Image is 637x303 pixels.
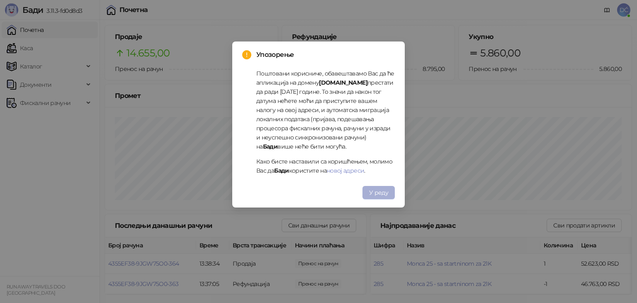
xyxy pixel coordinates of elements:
[369,189,388,196] span: У реду
[327,167,364,174] a: новој адреси
[256,69,395,151] p: Поштовани корисниче, обавештавамо Вас да ће апликација на домену престати да ради [DATE] године. ...
[256,50,395,60] span: Упозорење
[256,157,395,175] p: Како бисте наставили са коришћењем, молимо Вас да користите на .
[362,186,395,199] button: У реду
[263,143,277,150] strong: Бади
[319,79,367,86] strong: [DOMAIN_NAME]
[274,167,289,174] strong: Бади
[242,50,251,59] span: exclamation-circle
